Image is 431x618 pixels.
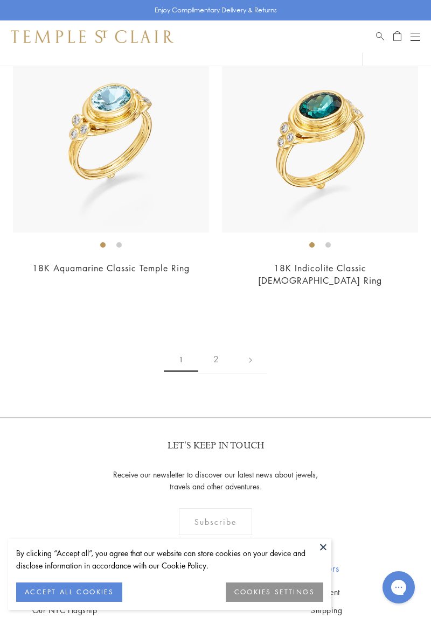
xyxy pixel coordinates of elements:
img: Temple St. Clair [11,30,173,43]
h2: Orders [311,562,399,575]
a: Search [376,30,384,43]
span: 1 [164,347,198,372]
iframe: Gorgias live chat messenger [377,567,420,607]
a: Payment [311,586,399,598]
p: Receive our newsletter to discover our latest news about jewels, travels and other adventures. [107,468,325,492]
a: 2 [198,345,234,374]
img: 18K Aquamarine Classic Temple Ring [13,37,209,233]
a: 18K Aquamarine Classic Temple Ring [32,262,190,274]
button: ACCEPT ALL COOKIES [16,582,122,602]
a: Open Shopping Bag [393,30,401,43]
div: By clicking “Accept all”, you agree that our website can store cookies on your device and disclos... [16,547,323,572]
button: Open navigation [411,30,420,43]
a: 18K Indicolite Classic [DEMOGRAPHIC_DATA] Ring [258,262,382,286]
p: Enjoy Complimentary Delivery & Returns [155,5,277,16]
div: Subscribe [179,508,253,535]
img: 18K Indicolite Classic Temple Ring [222,37,418,233]
p: LET'S KEEP IN TOUCH [168,440,264,452]
button: COOKIES SETTINGS [226,582,323,602]
a: Shipping [311,604,399,616]
a: Our NYC Flagship [32,604,135,616]
a: Next page [234,345,267,374]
